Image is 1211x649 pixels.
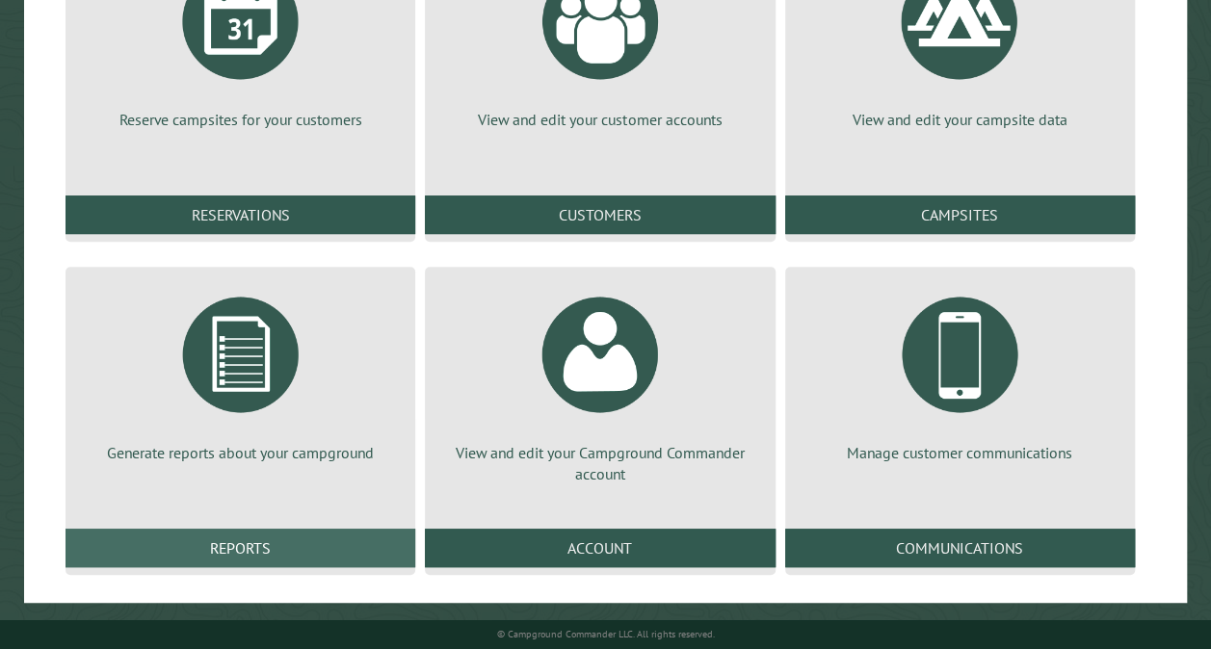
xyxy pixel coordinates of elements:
[785,195,1135,234] a: Campsites
[448,442,751,485] p: View and edit your Campground Commander account
[808,282,1112,463] a: Manage customer communications
[89,282,392,463] a: Generate reports about your campground
[785,529,1135,567] a: Communications
[808,442,1112,463] p: Manage customer communications
[66,529,415,567] a: Reports
[448,282,751,485] a: View and edit your Campground Commander account
[808,109,1112,130] p: View and edit your campsite data
[89,442,392,463] p: Generate reports about your campground
[66,195,415,234] a: Reservations
[448,109,751,130] p: View and edit your customer accounts
[89,109,392,130] p: Reserve campsites for your customers
[425,529,775,567] a: Account
[425,195,775,234] a: Customers
[497,628,715,640] small: © Campground Commander LLC. All rights reserved.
